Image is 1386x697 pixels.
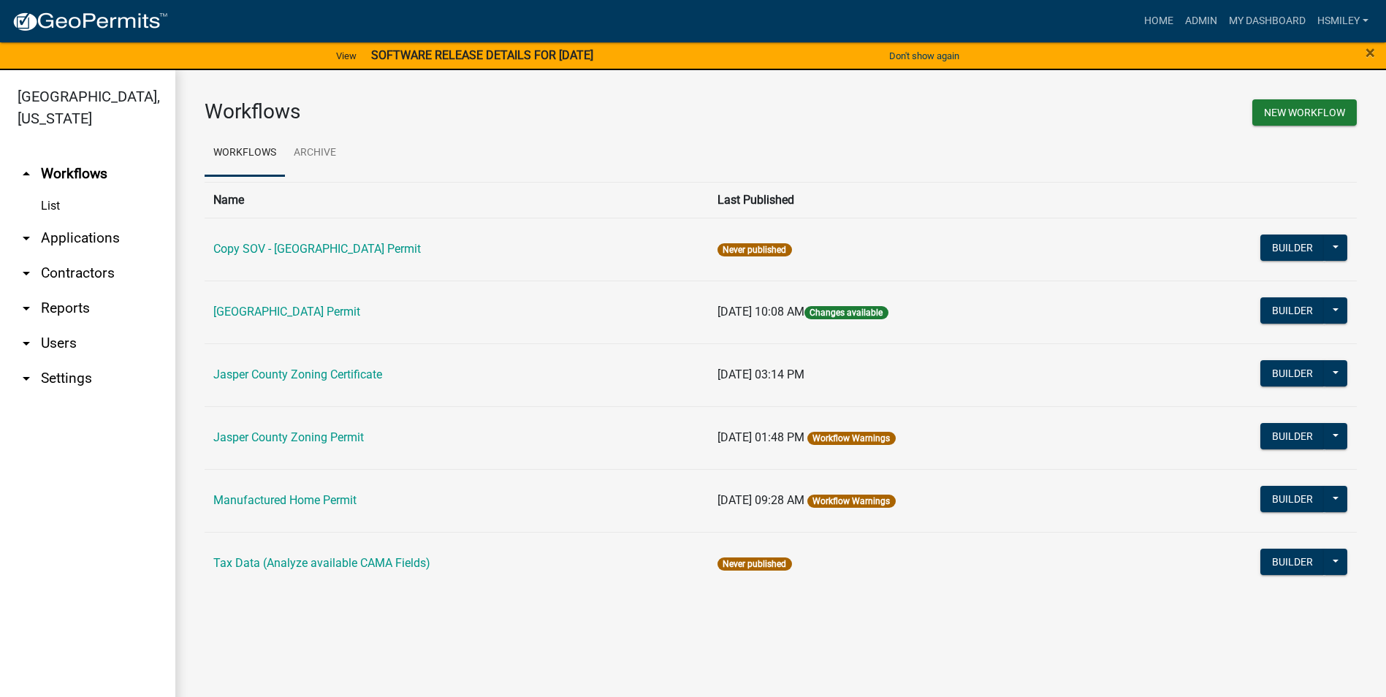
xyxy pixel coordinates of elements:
[213,493,357,507] a: Manufactured Home Permit
[1260,360,1325,386] button: Builder
[1252,99,1357,126] button: New Workflow
[213,367,382,381] a: Jasper County Zoning Certificate
[812,433,890,443] a: Workflow Warnings
[213,556,430,570] a: Tax Data (Analyze available CAMA Fields)
[18,335,35,352] i: arrow_drop_down
[1260,423,1325,449] button: Builder
[371,48,593,62] strong: SOFTWARE RELEASE DETAILS FOR [DATE]
[1311,7,1374,35] a: hsmiley
[1260,486,1325,512] button: Builder
[717,305,804,319] span: [DATE] 10:08 AM
[1223,7,1311,35] a: My Dashboard
[18,370,35,387] i: arrow_drop_down
[1260,549,1325,575] button: Builder
[717,243,791,256] span: Never published
[717,367,804,381] span: [DATE] 03:14 PM
[717,430,804,444] span: [DATE] 01:48 PM
[1366,42,1375,63] span: ×
[18,300,35,317] i: arrow_drop_down
[883,44,965,68] button: Don't show again
[1260,297,1325,324] button: Builder
[18,264,35,282] i: arrow_drop_down
[205,182,709,218] th: Name
[709,182,1129,218] th: Last Published
[18,165,35,183] i: arrow_drop_up
[812,496,890,506] a: Workflow Warnings
[205,130,285,177] a: Workflows
[205,99,770,124] h3: Workflows
[213,305,360,319] a: [GEOGRAPHIC_DATA] Permit
[213,242,421,256] a: Copy SOV - [GEOGRAPHIC_DATA] Permit
[1260,235,1325,261] button: Builder
[1179,7,1223,35] a: Admin
[1138,7,1179,35] a: Home
[717,557,791,571] span: Never published
[330,44,362,68] a: View
[18,229,35,247] i: arrow_drop_down
[1366,44,1375,61] button: Close
[285,130,345,177] a: Archive
[213,430,364,444] a: Jasper County Zoning Permit
[804,306,888,319] span: Changes available
[717,493,804,507] span: [DATE] 09:28 AM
